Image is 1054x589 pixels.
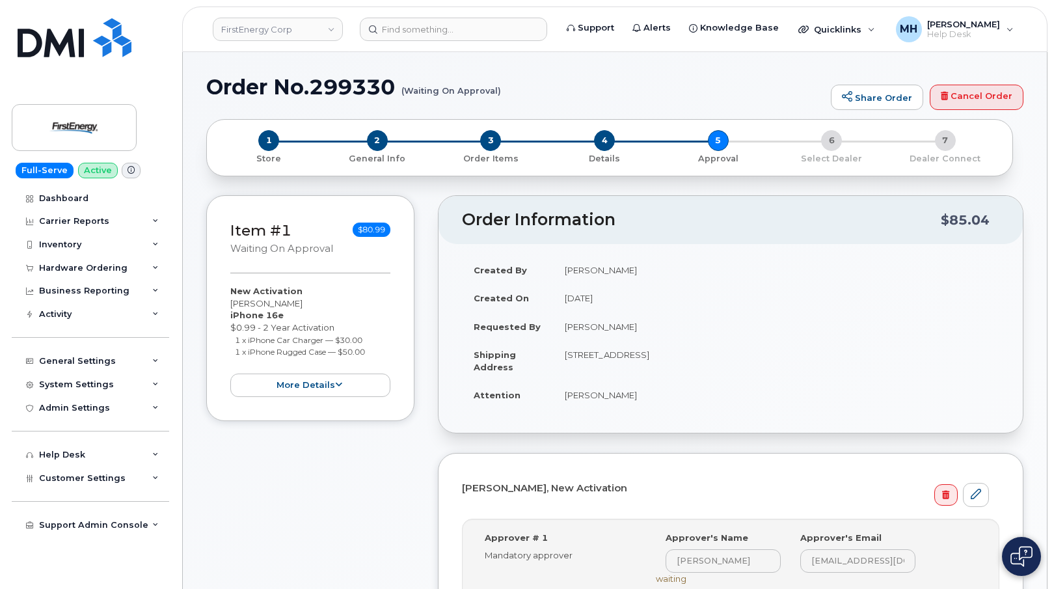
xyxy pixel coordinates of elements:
[666,549,781,573] input: Input
[462,483,989,494] h4: [PERSON_NAME], New Activation
[485,549,636,562] div: Mandatory approver
[553,284,999,312] td: [DATE]
[666,532,748,544] label: Approver's Name
[553,256,999,284] td: [PERSON_NAME]
[594,130,615,151] span: 4
[367,130,388,151] span: 2
[800,532,882,544] label: Approver's Email
[230,286,303,296] strong: New Activation
[439,153,543,165] p: Order Items
[1010,546,1033,567] img: Open chat
[800,549,915,573] input: Input
[401,75,501,96] small: (Waiting On Approval)
[217,151,321,165] a: 1 Store
[230,310,284,320] strong: iPhone 16e
[553,312,999,341] td: [PERSON_NAME]
[474,293,529,303] strong: Created On
[474,390,520,400] strong: Attention
[474,349,516,372] strong: Shipping Address
[930,85,1023,111] a: Cancel Order
[321,151,435,165] a: 2 General Info
[941,208,990,232] div: $85.04
[353,223,390,237] span: $80.99
[553,153,656,165] p: Details
[326,153,429,165] p: General Info
[462,211,941,229] h2: Order Information
[230,243,333,254] small: Waiting On Approval
[230,374,390,398] button: more details
[235,335,362,345] small: 1 x iPhone Car Charger — $30.00
[434,151,548,165] a: 3 Order Items
[480,130,501,151] span: 3
[474,322,541,332] strong: Requested By
[230,221,291,240] a: Item #1
[553,340,999,381] td: [STREET_ADDRESS]
[258,130,279,151] span: 1
[223,153,316,165] p: Store
[235,347,365,357] small: 1 x iPhone Rugged Case — $50.00
[656,573,686,584] span: waiting
[485,532,548,544] label: Approver # 1
[553,381,999,409] td: [PERSON_NAME]
[230,285,390,397] div: [PERSON_NAME] $0.99 - 2 Year Activation
[206,75,824,98] h1: Order No.299330
[474,265,527,275] strong: Created By
[831,85,923,111] a: Share Order
[548,151,662,165] a: 4 Details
